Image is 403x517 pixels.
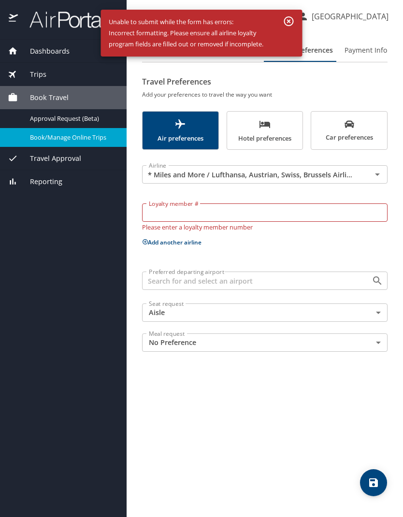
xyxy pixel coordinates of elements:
span: Car preferences [317,119,381,143]
input: Search for and select an airport [145,274,356,287]
span: Payment Info [345,44,387,57]
button: Add another airline [142,238,201,246]
span: Travel Preferences [272,44,333,57]
h1: Travel profile [142,1,289,31]
span: Dashboards [18,46,70,57]
img: icon-airportal.png [9,10,19,29]
h2: Travel Preferences [142,74,388,89]
button: Open [371,168,384,181]
div: No Preference [142,333,388,352]
span: Book Travel [18,92,69,103]
span: Trips [18,69,46,80]
button: save [360,469,387,496]
span: Reporting [18,176,62,187]
button: [GEOGRAPHIC_DATA] [293,8,392,25]
div: scrollable force tabs example [142,111,388,150]
span: Travel Approval [18,153,81,164]
input: Select an Airline [145,168,356,181]
button: Open [371,274,384,287]
span: Approval Request (Beta) [30,114,115,123]
div: Aisle [142,303,388,322]
span: Air preferences [148,118,213,144]
p: Please enter a loyalty member number [142,222,388,230]
span: Hotel preferences [233,118,297,144]
img: airportal-logo.png [19,10,110,29]
div: Unable to submit while the form has errors: Incorrect formatting. Please ensure all airline loyal... [109,13,272,54]
h6: Add your preferences to travel the way you want [142,89,388,100]
p: [GEOGRAPHIC_DATA] [309,11,389,22]
span: Book/Manage Online Trips [30,133,115,142]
